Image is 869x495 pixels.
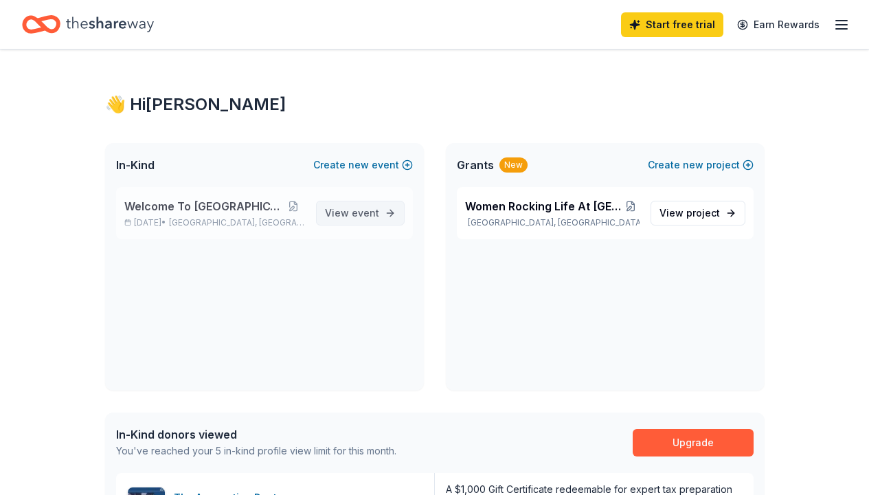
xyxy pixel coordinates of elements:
a: View event [316,201,405,225]
div: You've reached your 5 in-kind profile view limit for this month. [116,443,396,459]
p: [DATE] • [124,217,305,228]
a: Earn Rewards [729,12,828,37]
a: Home [22,8,154,41]
span: Women Rocking Life At [GEOGRAPHIC_DATA] [465,198,622,214]
span: Grants [457,157,494,173]
span: new [683,157,703,173]
button: Createnewproject [648,157,754,173]
span: In-Kind [116,157,155,173]
span: View [325,205,379,221]
span: project [686,207,720,219]
span: [GEOGRAPHIC_DATA], [GEOGRAPHIC_DATA] [169,217,304,228]
div: In-Kind donors viewed [116,426,396,443]
span: View [659,205,720,221]
a: Start free trial [621,12,723,37]
button: Createnewevent [313,157,413,173]
span: Welcome To [GEOGRAPHIC_DATA] [124,198,282,214]
a: View project [651,201,745,225]
div: 👋 Hi [PERSON_NAME] [105,93,765,115]
a: Upgrade [633,429,754,456]
p: [GEOGRAPHIC_DATA], [GEOGRAPHIC_DATA] [465,217,640,228]
div: New [499,157,528,173]
span: event [352,207,379,219]
span: new [348,157,369,173]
